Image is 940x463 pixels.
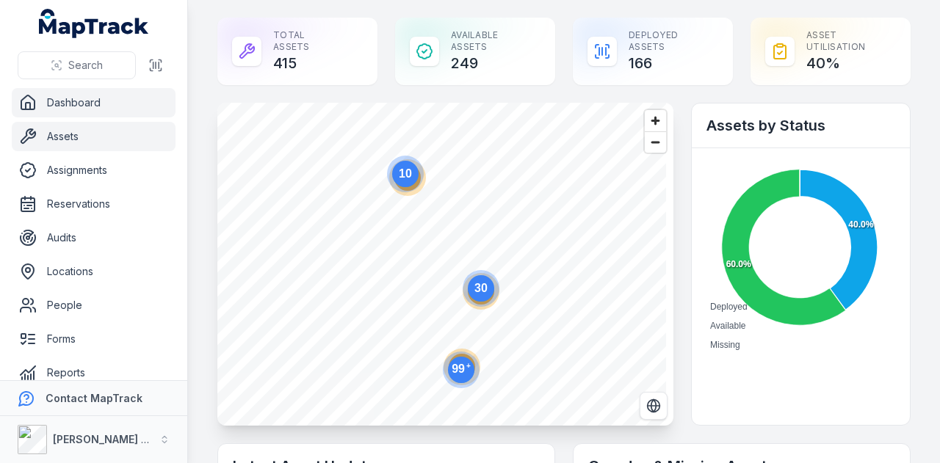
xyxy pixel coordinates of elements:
text: 30 [474,282,488,294]
h2: Assets by Status [706,115,895,136]
tspan: + [466,362,471,370]
button: Zoom out [645,131,666,153]
button: Search [18,51,136,79]
a: Assets [12,122,176,151]
strong: [PERSON_NAME] Group [53,433,173,445]
a: Forms [12,324,176,354]
span: Deployed [710,302,748,312]
a: Reports [12,358,176,387]
text: 99 [452,362,471,375]
a: People [12,291,176,320]
a: MapTrack [39,9,149,38]
a: Assignments [12,156,176,185]
a: Reservations [12,189,176,219]
strong: Contact MapTrack [46,392,142,404]
a: Dashboard [12,88,176,117]
button: Zoom in [645,110,666,131]
button: Switch to Satellite View [640,392,668,420]
canvas: Map [217,103,666,426]
span: Missing [710,340,740,350]
span: Search [68,58,103,73]
a: Locations [12,257,176,286]
span: Available [710,321,745,331]
a: Audits [12,223,176,252]
text: 10 [399,167,412,180]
